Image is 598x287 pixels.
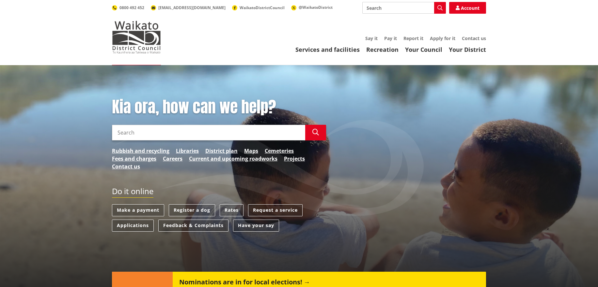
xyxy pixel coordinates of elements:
a: 0800 492 452 [112,5,144,10]
a: Fees and charges [112,155,156,163]
a: Apply for it [430,35,455,41]
a: Contact us [462,35,486,41]
a: District plan [205,147,238,155]
a: Maps [244,147,258,155]
h2: Do it online [112,187,153,198]
a: Your Council [405,46,442,53]
span: 0800 492 452 [119,5,144,10]
a: Have your say [233,220,279,232]
a: Register a dog [169,204,215,216]
input: Search input [112,125,305,140]
a: Rates [220,204,244,216]
a: Libraries [176,147,199,155]
a: Feedback & Complaints [158,220,228,232]
input: Search input [362,2,446,14]
a: Current and upcoming roadworks [189,155,277,163]
a: Cemeteries [265,147,294,155]
a: Your District [449,46,486,53]
span: @WaikatoDistrict [299,5,333,10]
img: Waikato District Council - Te Kaunihera aa Takiwaa o Waikato [112,21,161,53]
a: Say it [365,35,378,41]
a: Make a payment [112,204,164,216]
a: @WaikatoDistrict [291,5,333,10]
a: Careers [163,155,182,163]
a: Contact us [112,163,140,170]
a: WaikatoDistrictCouncil [232,5,285,10]
a: Services and facilities [295,46,360,53]
a: [EMAIL_ADDRESS][DOMAIN_NAME] [151,5,226,10]
a: Rubbish and recycling [112,147,169,155]
a: Request a service [248,204,303,216]
a: Projects [284,155,305,163]
a: Report it [403,35,423,41]
a: Account [449,2,486,14]
span: [EMAIL_ADDRESS][DOMAIN_NAME] [158,5,226,10]
span: WaikatoDistrictCouncil [240,5,285,10]
a: Recreation [366,46,399,53]
h1: Kia ora, how can we help? [112,98,326,117]
a: Applications [112,220,154,232]
a: Pay it [384,35,397,41]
